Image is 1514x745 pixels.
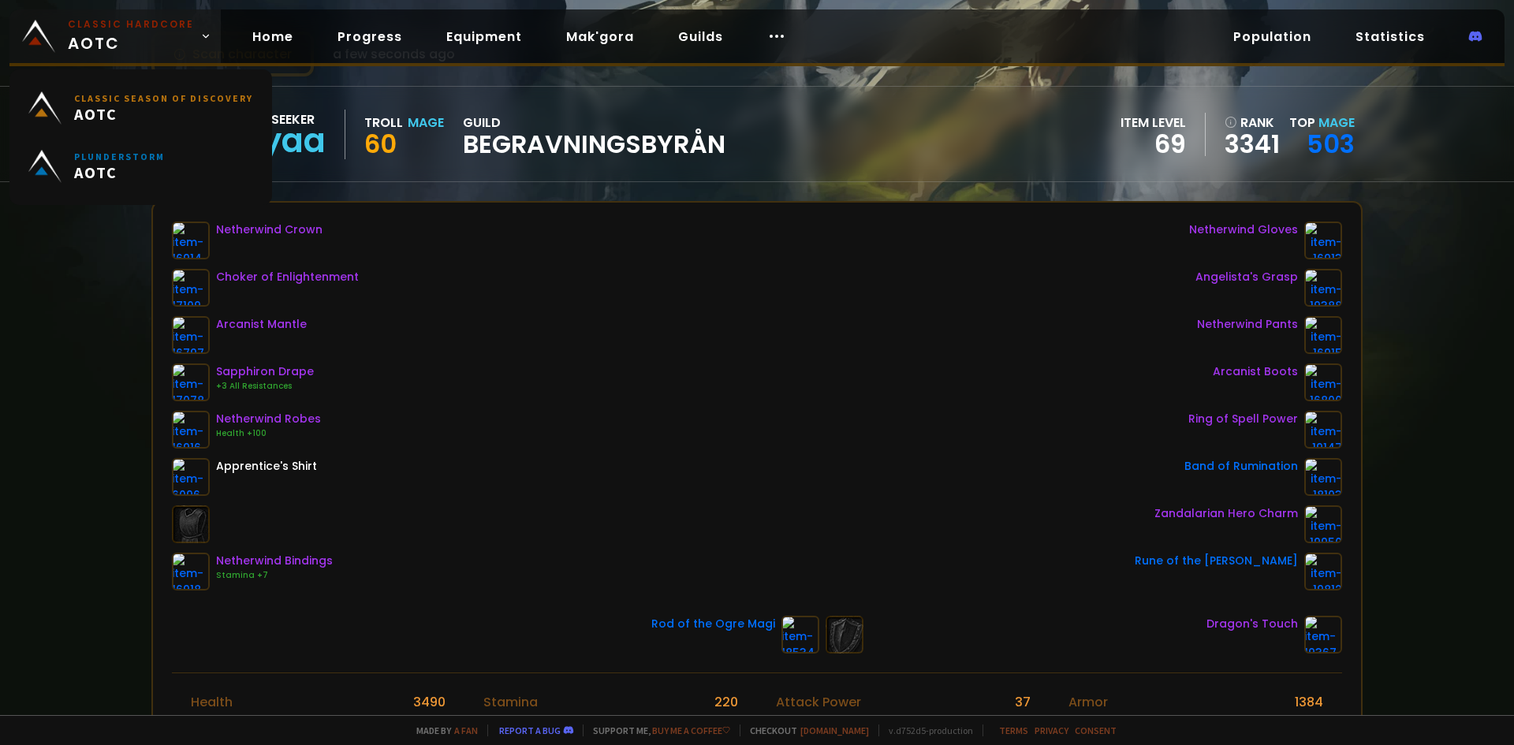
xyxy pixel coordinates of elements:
div: Dragon's Touch [1206,616,1298,632]
a: Terms [999,725,1028,736]
div: Health [191,692,233,712]
div: 220 [714,692,738,712]
a: 503 [1307,126,1355,162]
img: item-17078 [172,363,210,401]
img: item-19367 [1304,616,1342,654]
span: 60 [364,126,397,162]
div: Netherwind Robes [216,411,321,427]
div: 1384 [1295,692,1323,712]
img: item-16918 [172,553,210,590]
div: Stamina +7 [216,569,333,582]
div: 3 % [1012,712,1031,732]
small: Classic Season of Discovery [74,92,253,104]
img: item-17109 [172,269,210,307]
div: Arcanist Mantle [216,316,307,333]
span: Checkout [740,725,869,736]
img: item-16800 [1304,363,1342,401]
a: Population [1221,20,1324,53]
a: a fan [454,725,478,736]
a: Privacy [1035,725,1068,736]
img: item-19388 [1304,269,1342,307]
div: 69 [1121,132,1186,156]
div: Soulseeker [238,110,326,129]
span: Support me, [583,725,730,736]
a: Home [240,20,306,53]
img: item-19812 [1304,553,1342,590]
a: Classic Season of DiscoveryAOTC [19,79,263,137]
div: Mage [408,113,444,132]
div: Arcanist Boots [1213,363,1298,380]
div: Melee critic [776,712,849,732]
img: item-18534 [781,616,819,654]
a: Classic HardcoreAOTC [9,9,221,63]
a: Progress [325,20,415,53]
div: Ring of Spell Power [1188,411,1298,427]
div: Zandalarian Hero Charm [1154,505,1298,522]
div: Troll [364,113,403,132]
div: +3 All Resistances [216,380,314,393]
div: Armor [1068,692,1108,712]
a: PlunderstormAOTC [19,137,263,196]
div: Intellect [483,712,535,732]
a: Report a bug [499,725,561,736]
div: 386 [714,712,738,732]
div: Top [1289,113,1355,132]
img: item-6096 [172,458,210,496]
a: 3341 [1225,132,1280,156]
div: Netherwind Pants [1197,316,1298,333]
div: Apprentice's Shirt [216,458,317,475]
div: 6 % [1304,712,1323,732]
div: guild [463,113,725,156]
span: AOTC [74,162,165,182]
span: Mage [1318,114,1355,132]
div: item level [1121,113,1186,132]
div: Ayaa [238,129,326,153]
div: Attack Power [776,692,861,712]
small: Plunderstorm [74,151,165,162]
div: Sapphiron Drape [216,363,314,380]
a: Guilds [666,20,736,53]
img: item-16914 [172,222,210,259]
span: v. d752d5 - production [878,725,973,736]
div: Health +100 [216,427,321,440]
img: item-16797 [172,316,210,354]
span: BEGRAVNINGSBYRÅN [463,132,725,156]
div: Netherwind Crown [216,222,323,238]
img: item-16916 [172,411,210,449]
img: item-16913 [1304,222,1342,259]
a: Mak'gora [554,20,647,53]
span: AOTC [74,104,253,124]
a: Statistics [1343,20,1438,53]
img: item-19950 [1304,505,1342,543]
div: Dodge [1068,712,1111,732]
a: [DOMAIN_NAME] [800,725,869,736]
div: Angelista's Grasp [1195,269,1298,285]
div: 3490 [413,692,446,712]
div: Mana [191,712,227,732]
div: Rod of the Ogre Magi [651,616,775,632]
div: Netherwind Gloves [1189,222,1298,238]
small: Classic Hardcore [68,17,194,32]
img: item-19147 [1304,411,1342,449]
a: Consent [1075,725,1117,736]
div: 6723 [414,712,446,732]
span: AOTC [68,17,194,55]
img: item-18103 [1304,458,1342,496]
a: Buy me a coffee [652,725,730,736]
div: rank [1225,113,1280,132]
span: Made by [407,725,478,736]
div: Rune of the [PERSON_NAME] [1135,553,1298,569]
div: Choker of Enlightenment [216,269,359,285]
div: 37 [1015,692,1031,712]
img: item-16915 [1304,316,1342,354]
a: Equipment [434,20,535,53]
div: Stamina [483,692,538,712]
div: Netherwind Bindings [216,553,333,569]
div: Band of Rumination [1184,458,1298,475]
